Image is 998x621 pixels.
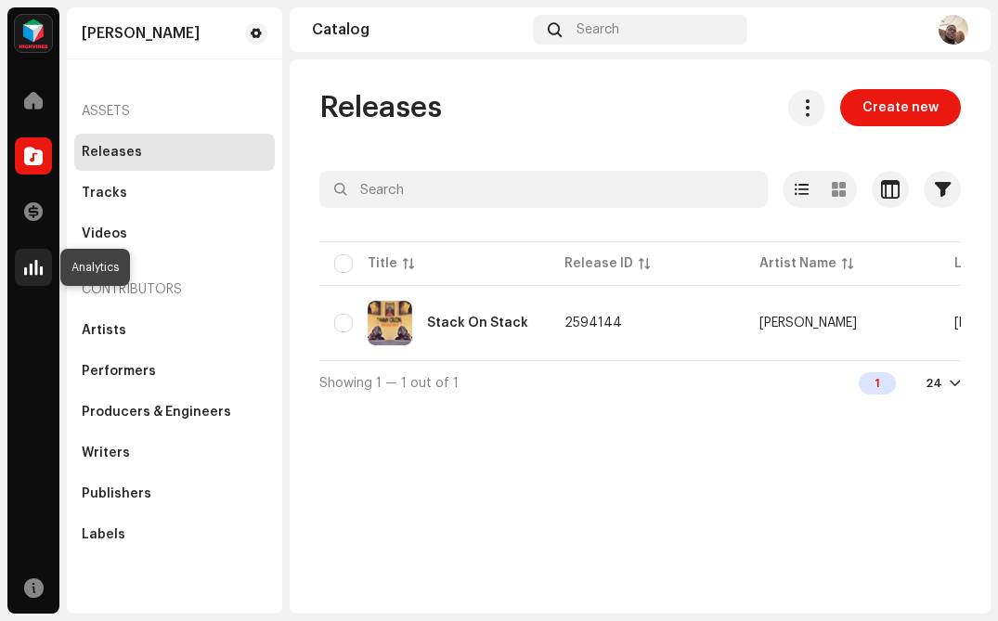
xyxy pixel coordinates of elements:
[82,226,127,241] div: Videos
[759,254,836,273] div: Artist Name
[74,353,275,390] re-m-nav-item: Performers
[82,446,130,460] div: Writers
[368,254,397,273] div: Title
[368,301,412,345] img: 2ae691d3-ad79-499a-bbb1-df2fbecbb701
[82,323,126,338] div: Artists
[577,22,619,37] span: Search
[939,15,968,45] img: 8a910b1a-f672-46c6-b9e2-5612860c1dc7
[840,89,961,126] button: Create new
[82,26,200,41] div: Tammy Cruzin
[564,254,633,273] div: Release ID
[74,312,275,349] re-m-nav-item: Artists
[926,376,942,391] div: 24
[74,215,275,252] re-m-nav-item: Videos
[74,516,275,553] re-m-nav-item: Labels
[15,15,52,52] img: feab3aad-9b62-475c-8caf-26f15a9573ee
[564,317,622,330] span: 2594144
[759,317,857,330] div: [PERSON_NAME]
[74,89,275,134] re-a-nav-header: Assets
[82,186,127,201] div: Tracks
[74,175,275,212] re-m-nav-item: Tracks
[312,22,525,37] div: Catalog
[427,317,528,330] div: Stack On Stack
[74,267,275,312] re-a-nav-header: Contributors
[759,317,925,330] span: Tammy Cruzin
[319,377,459,390] span: Showing 1 — 1 out of 1
[74,434,275,472] re-m-nav-item: Writers
[74,394,275,431] re-m-nav-item: Producers & Engineers
[74,134,275,171] re-m-nav-item: Releases
[82,145,142,160] div: Releases
[859,372,896,395] div: 1
[319,89,442,126] span: Releases
[74,475,275,512] re-m-nav-item: Publishers
[82,405,231,420] div: Producers & Engineers
[319,171,768,208] input: Search
[82,527,125,542] div: Labels
[862,89,939,126] span: Create new
[82,364,156,379] div: Performers
[82,486,151,501] div: Publishers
